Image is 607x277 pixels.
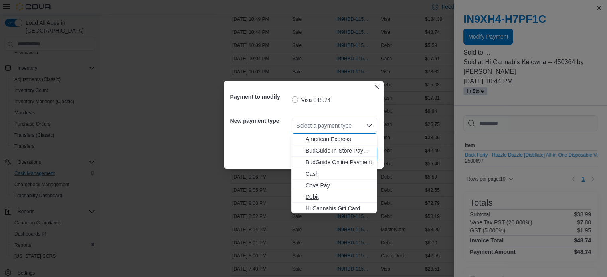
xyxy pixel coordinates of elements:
button: Debit [291,191,377,203]
span: Cova Pay [306,181,372,189]
span: Cash [306,170,372,178]
button: American Express [291,134,377,145]
span: Debit [306,193,372,201]
button: Close list of options [366,122,372,129]
button: Closes this modal window [372,83,382,92]
label: Visa $48.74 [292,95,331,105]
span: American Express [306,135,372,143]
span: BudGuide In-Store Payment [306,147,372,155]
h5: New payment type [230,113,290,129]
h5: Payment to modify [230,89,290,105]
button: Hi Cannabis Gift Card [291,203,377,214]
button: Cash [291,168,377,180]
button: BudGuide In-Store Payment [291,145,377,157]
span: BudGuide Online Payment [306,158,372,166]
button: BudGuide Online Payment [291,157,377,168]
span: Hi Cannabis Gift Card [306,204,372,212]
button: Cova Pay [291,180,377,191]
